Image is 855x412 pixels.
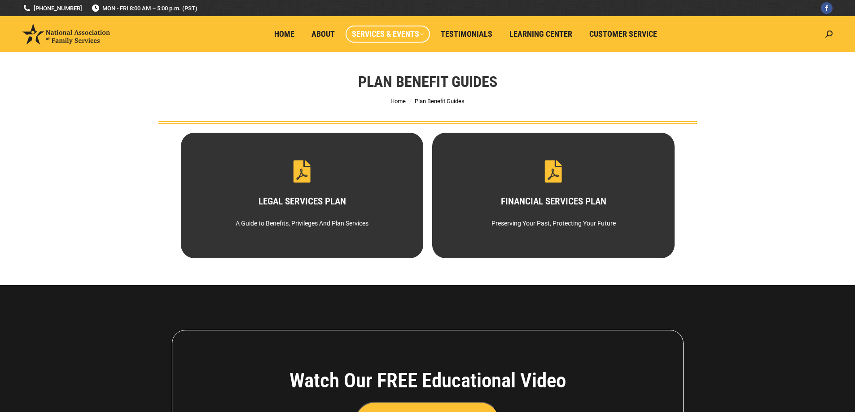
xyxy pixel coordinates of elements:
a: [PHONE_NUMBER] [22,4,82,13]
a: Customer Service [583,26,663,43]
span: Home [274,29,294,39]
a: Testimonials [434,26,499,43]
div: Preserving Your Past, Protecting Your Future [447,215,658,231]
span: About [311,29,335,39]
a: Facebook page opens in new window [821,2,833,14]
h3: LEGAL SERVICES PLAN [196,197,407,206]
a: About [305,26,341,43]
a: Home [268,26,301,43]
img: National Association of Family Services [22,24,110,44]
span: Testimonials [441,29,492,39]
span: Plan Benefit Guides [415,98,465,104]
span: Learning Center [509,29,572,39]
span: Customer Service [589,29,657,39]
a: Learning Center [503,26,579,43]
h4: Watch Our FREE Educational Video [240,369,616,393]
h3: FINANCIAL SERVICES PLAN [447,197,658,206]
h1: Plan Benefit Guides [358,72,497,91]
span: MON - FRI 8:00 AM – 5:00 p.m. (PST) [91,4,197,13]
span: Services & Events [352,29,424,39]
div: A Guide to Benefits, Privileges And Plan Services [196,215,407,231]
a: Home [390,98,406,104]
